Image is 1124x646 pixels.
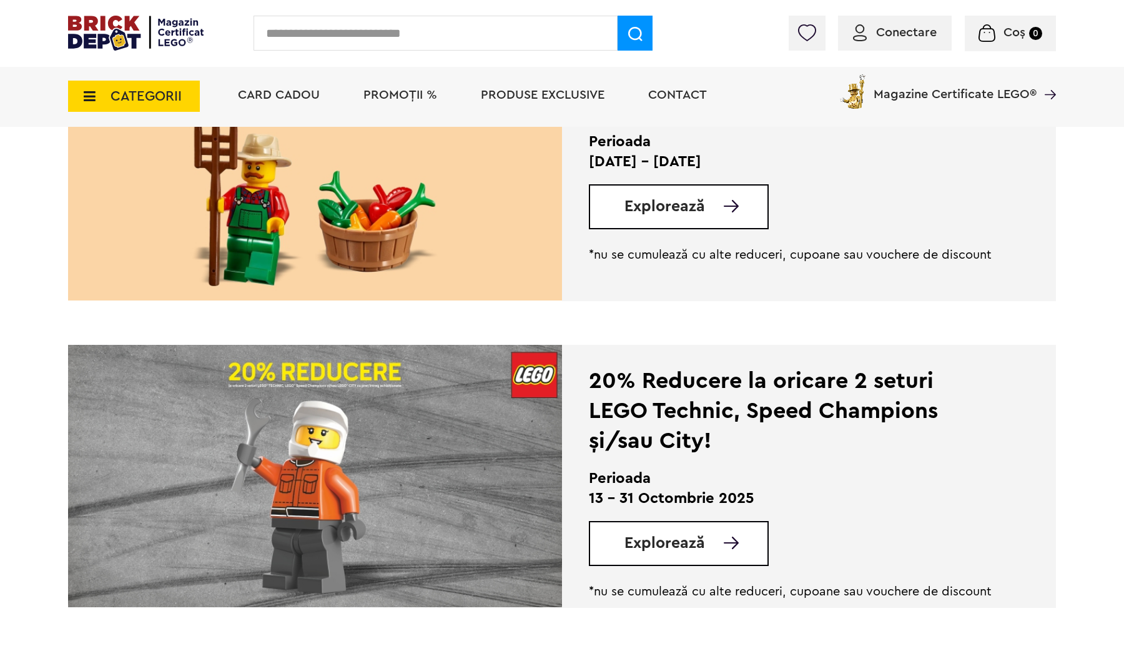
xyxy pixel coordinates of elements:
[589,366,994,456] div: 20% Reducere la oricare 2 seturi LEGO Technic, Speed Champions și/sau City!
[589,132,994,152] h2: Perioada
[624,535,705,551] span: Explorează
[1029,27,1042,40] small: 0
[589,489,994,509] p: 13 - 31 Octombrie 2025
[363,89,437,101] a: PROMOȚII %
[481,89,604,101] a: Produse exclusive
[876,26,937,39] span: Conectare
[238,89,320,101] a: Card Cadou
[589,152,994,172] p: [DATE] - [DATE]
[874,72,1037,101] span: Magazine Certificate LEGO®
[111,89,182,103] span: CATEGORII
[1037,72,1056,84] a: Magazine Certificate LEGO®
[648,89,707,101] a: Contact
[624,199,705,214] span: Explorează
[589,469,994,489] h2: Perioada
[1003,26,1025,39] span: Coș
[589,247,994,262] p: *nu se cumulează cu alte reduceri, cupoane sau vouchere de discount
[853,26,937,39] a: Conectare
[624,535,767,551] a: Explorează
[624,199,767,214] a: Explorează
[589,584,994,599] p: *nu se cumulează cu alte reduceri, cupoane sau vouchere de discount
